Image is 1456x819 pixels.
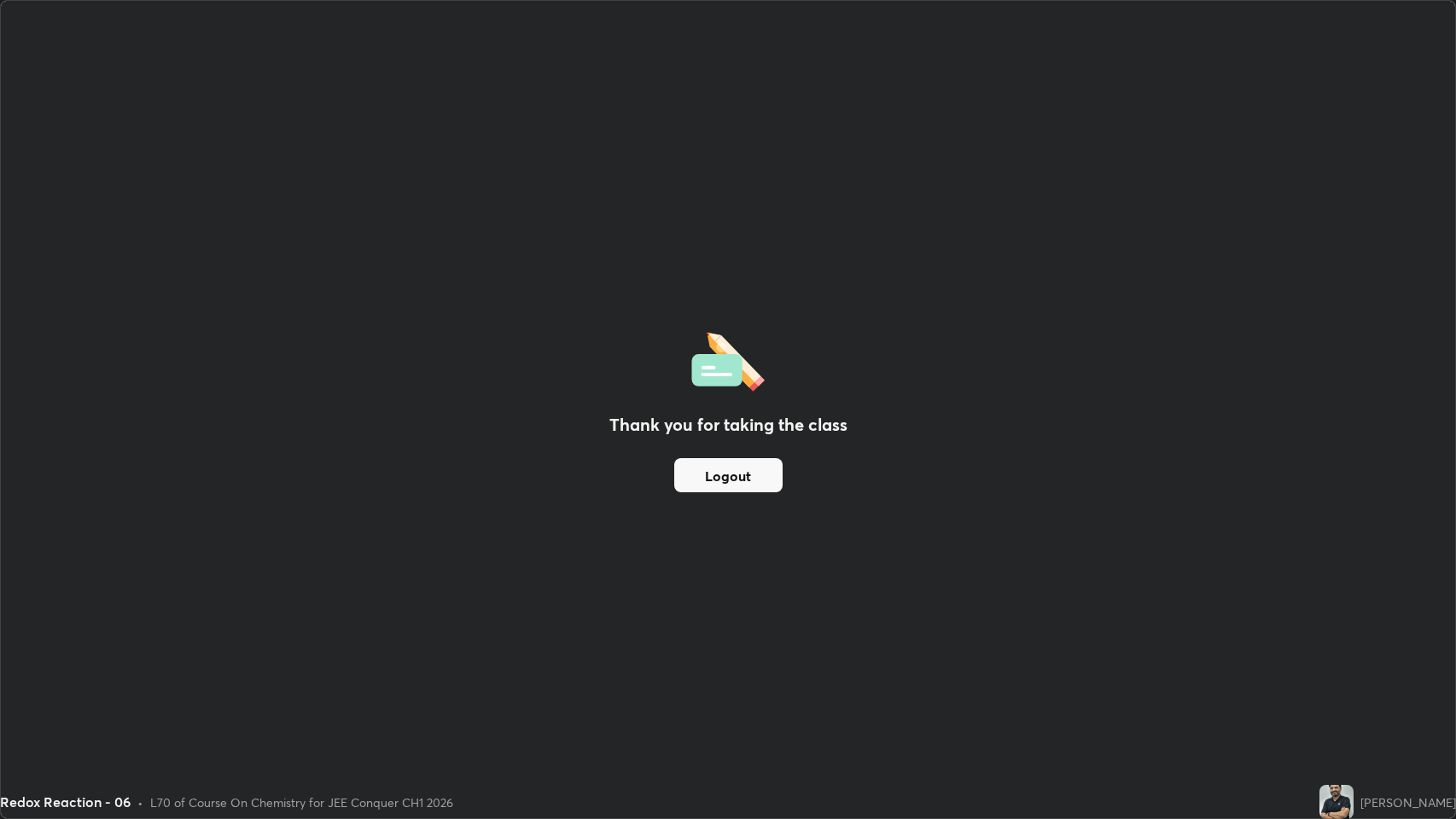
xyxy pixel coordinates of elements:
button: Logout [674,458,783,492]
div: • [137,793,143,811]
img: offlineFeedback.1438e8b3.svg [691,327,765,392]
div: L70 of Course On Chemistry for JEE Conquer CH1 2026 [150,793,453,811]
div: [PERSON_NAME] [1360,793,1456,811]
img: 3a61587e9e7148d38580a6d730a923df.jpg [1319,785,1354,819]
h2: Thank you for taking the class [609,412,847,438]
